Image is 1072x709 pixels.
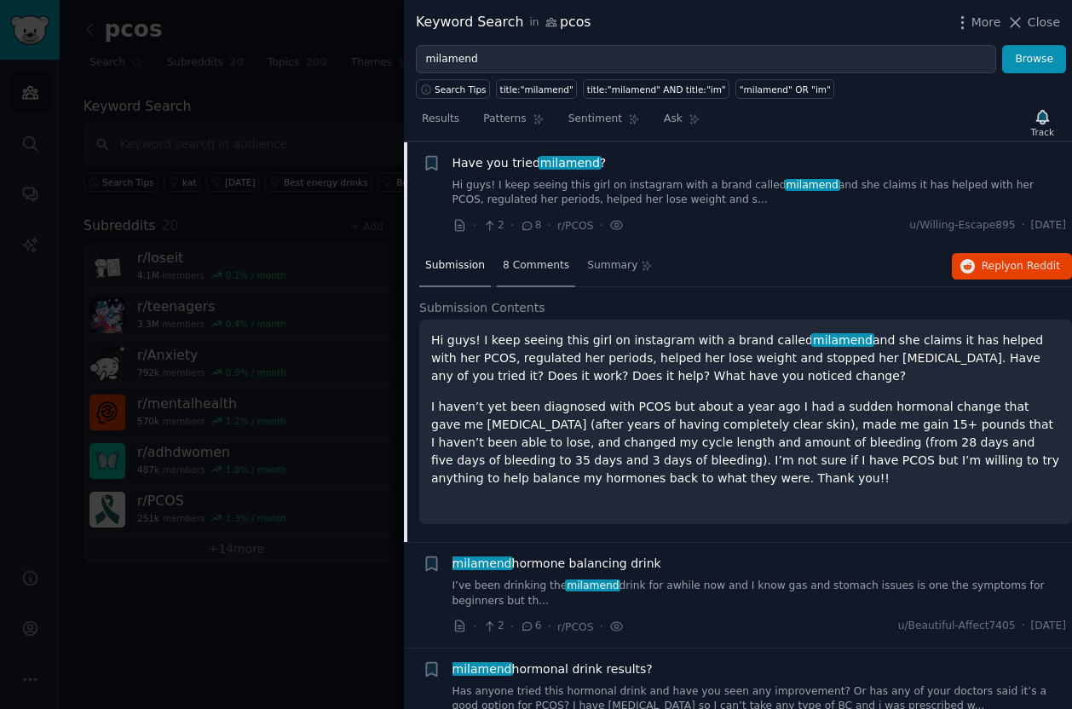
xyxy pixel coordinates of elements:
[562,106,646,141] a: Sentiment
[482,619,504,634] span: 2
[496,79,577,99] a: title:"milamend"
[416,45,996,74] input: Try a keyword related to your business
[520,619,541,634] span: 6
[954,14,1001,32] button: More
[473,618,476,636] span: ·
[557,220,594,232] span: r/PCOS
[451,662,514,676] span: milamend
[1028,14,1060,32] span: Close
[811,333,874,347] span: milamend
[452,660,653,678] a: milamendhormonal drink results?
[416,106,465,141] a: Results
[477,106,550,141] a: Patterns
[982,259,1060,274] span: Reply
[568,112,622,127] span: Sentiment
[587,84,726,95] div: title:"milamend" AND title:"im"
[529,15,539,31] span: in
[1022,619,1025,634] span: ·
[435,84,487,95] span: Search Tips
[599,618,602,636] span: ·
[587,258,637,274] span: Summary
[599,216,602,234] span: ·
[431,398,1060,487] p: I haven’t yet been diagnosed with PCOS but about a year ago I had a sudden hormonal change that g...
[452,154,607,172] span: Have you tried ?
[452,579,1067,608] a: I’ve been drinking themilamenddrink for awhile now and I know gas and stomach issues is one the s...
[898,619,1016,634] span: u/Beautiful-Affect7405
[557,621,594,633] span: r/PCOS
[785,179,840,191] span: milamend
[971,14,1001,32] span: More
[1022,218,1025,233] span: ·
[431,331,1060,385] p: Hi guys! I keep seeing this girl on instagram with a brand called and she claims it has helped wi...
[735,79,834,99] a: "milamend" OR "im"
[503,258,569,274] span: 8 Comments
[952,253,1072,280] button: Replyon Reddit
[664,112,683,127] span: Ask
[473,216,476,234] span: ·
[1031,218,1066,233] span: [DATE]
[416,79,490,99] button: Search Tips
[500,84,573,95] div: title:"milamend"
[510,216,514,234] span: ·
[416,12,591,33] div: Keyword Search pcos
[740,84,831,95] div: "milamend" OR "im"
[658,106,706,141] a: Ask
[583,79,729,99] a: title:"milamend" AND title:"im"
[510,618,514,636] span: ·
[452,154,607,172] a: Have you triedmilamend?
[565,579,620,591] span: milamend
[482,218,504,233] span: 2
[1031,619,1066,634] span: [DATE]
[422,112,459,127] span: Results
[483,112,526,127] span: Patterns
[452,555,661,573] a: milamendhormone balancing drink
[451,556,514,570] span: milamend
[909,218,1015,233] span: u/Willing-Escape895
[548,618,551,636] span: ·
[1031,126,1054,138] div: Track
[452,555,661,573] span: hormone balancing drink
[539,156,602,170] span: milamend
[520,218,541,233] span: 8
[1006,14,1060,32] button: Close
[1002,45,1066,74] button: Browse
[425,258,485,274] span: Submission
[452,178,1067,208] a: Hi guys! I keep seeing this girl on instagram with a brand calledmilamendand she claims it has he...
[1011,260,1060,272] span: on Reddit
[1025,105,1060,141] button: Track
[419,299,545,317] span: Submission Contents
[548,216,551,234] span: ·
[452,660,653,678] span: hormonal drink results?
